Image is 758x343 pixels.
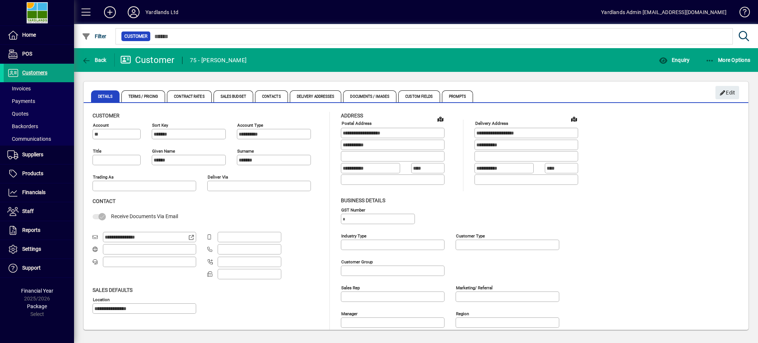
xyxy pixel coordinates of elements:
span: Staff [22,208,34,214]
span: Home [22,32,36,38]
mat-label: GST Number [341,207,365,212]
a: Communications [4,133,74,145]
a: Payments [4,95,74,107]
span: Customer [124,33,147,40]
a: Knowledge Base [734,1,749,26]
mat-label: Location [93,297,110,302]
span: Products [22,170,43,176]
button: Enquiry [657,53,691,67]
mat-label: Manager [341,311,358,316]
a: Settings [4,240,74,259]
mat-label: Customer type [456,233,485,238]
span: Backorders [7,123,38,129]
span: More Options [705,57,751,63]
span: Financials [22,189,46,195]
a: Products [4,164,74,183]
span: Financial Year [21,288,53,294]
mat-label: Sort key [152,123,168,128]
a: View on map [435,113,446,125]
a: Home [4,26,74,44]
app-page-header-button: Back [74,53,115,67]
a: Reports [4,221,74,240]
mat-label: Account [93,123,109,128]
a: Invoices [4,82,74,95]
span: Sales Budget [214,90,253,102]
a: Support [4,259,74,277]
span: Contacts [255,90,288,102]
a: Backorders [4,120,74,133]
span: Receive Documents Via Email [111,213,178,219]
span: Reports [22,227,40,233]
span: Contact [93,198,115,204]
mat-label: Industry type [341,233,366,238]
button: Back [80,53,108,67]
mat-label: Region [456,311,469,316]
a: Suppliers [4,146,74,164]
span: Quotes [7,111,28,117]
mat-label: Marketing/ Referral [456,285,493,290]
button: Edit [715,86,739,99]
div: Yardlands Admin [EMAIL_ADDRESS][DOMAIN_NAME] [601,6,727,18]
div: Yardlands Ltd [145,6,178,18]
mat-label: Title [93,149,101,154]
span: Documents / Images [343,90,396,102]
span: Address [341,113,363,119]
mat-label: Deliver via [208,174,228,180]
span: Suppliers [22,151,43,157]
mat-label: Given name [152,149,175,154]
span: Customers [22,70,47,76]
span: Contract Rates [167,90,211,102]
span: POS [22,51,32,57]
a: Financials [4,183,74,202]
a: View on map [568,113,580,125]
button: Filter [80,30,108,43]
span: Custom Fields [398,90,440,102]
span: Business details [341,197,385,203]
span: Enquiry [659,57,690,63]
span: Delivery Addresses [290,90,342,102]
span: Sales defaults [93,287,133,293]
span: Terms / Pricing [121,90,165,102]
a: Quotes [4,107,74,120]
div: Customer [120,54,175,66]
span: Communications [7,136,51,142]
span: Edit [720,87,735,99]
mat-label: Sales rep [341,285,360,290]
span: Customer [93,113,120,119]
a: Staff [4,202,74,221]
mat-label: Customer group [341,259,373,264]
span: Back [82,57,107,63]
mat-label: Trading as [93,174,114,180]
span: Support [22,265,41,271]
button: More Options [704,53,752,67]
mat-label: Account Type [237,123,263,128]
span: Prompts [442,90,473,102]
span: Settings [22,246,41,252]
span: Filter [82,33,107,39]
span: Invoices [7,86,31,91]
a: POS [4,45,74,63]
button: Add [98,6,122,19]
mat-label: Surname [237,149,254,154]
div: 75 - [PERSON_NAME] [190,54,247,66]
span: Payments [7,98,35,104]
span: Details [91,90,120,102]
button: Profile [122,6,145,19]
span: Package [27,303,47,309]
